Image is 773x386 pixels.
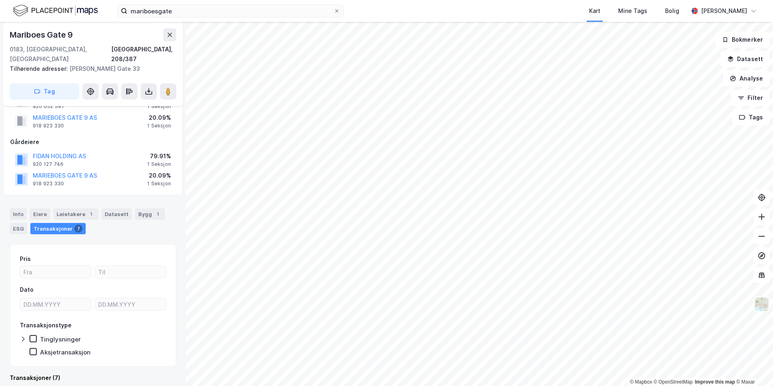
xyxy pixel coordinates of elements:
[95,298,166,310] input: DD.MM.YYYY
[147,151,171,161] div: 79.91%
[701,6,747,16] div: [PERSON_NAME]
[40,335,81,343] div: Tinglysninger
[732,109,770,125] button: Tags
[20,298,91,310] input: DD.MM.YYYY
[723,70,770,87] button: Analyse
[665,6,679,16] div: Bolig
[53,208,98,220] div: Leietakere
[630,379,652,385] a: Mapbox
[33,180,64,187] div: 918 923 330
[20,266,91,278] input: Fra
[33,161,63,168] div: 920 127 746
[147,123,171,129] div: 1 Seksjon
[147,180,171,187] div: 1 Seksjon
[101,208,132,220] div: Datasett
[74,225,82,233] div: 7
[733,347,773,386] iframe: Chat Widget
[154,210,162,218] div: 1
[10,373,176,383] div: Transaksjoner (7)
[10,64,170,74] div: [PERSON_NAME] Gate 33
[20,285,34,295] div: Dato
[10,137,176,147] div: Gårdeiere
[147,171,171,180] div: 20.09%
[10,65,70,72] span: Tilhørende adresser:
[111,45,176,64] div: [GEOGRAPHIC_DATA], 208/387
[10,28,74,41] div: Mariboes Gate 9
[715,32,770,48] button: Bokmerker
[10,223,27,234] div: ESG
[589,6,600,16] div: Kart
[618,6,647,16] div: Mine Tags
[30,208,50,220] div: Eiere
[654,379,693,385] a: OpenStreetMap
[20,254,31,264] div: Pris
[10,208,27,220] div: Info
[147,161,171,168] div: 1 Seksjon
[754,297,769,312] img: Z
[731,90,770,106] button: Filter
[147,113,171,123] div: 20.09%
[33,103,64,110] div: 920 052 541
[127,5,334,17] input: Søk på adresse, matrikkel, gårdeiere, leietakere eller personer
[40,348,91,356] div: Aksjetransaksjon
[20,320,72,330] div: Transaksjonstype
[13,4,98,18] img: logo.f888ab2527a4732fd821a326f86c7f29.svg
[135,208,165,220] div: Bygg
[10,83,79,100] button: Tag
[147,103,171,110] div: 1 Seksjon
[695,379,735,385] a: Improve this map
[33,123,64,129] div: 918 923 330
[10,45,111,64] div: 0183, [GEOGRAPHIC_DATA], [GEOGRAPHIC_DATA]
[87,210,95,218] div: 1
[720,51,770,67] button: Datasett
[30,223,86,234] div: Transaksjoner
[95,266,166,278] input: Til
